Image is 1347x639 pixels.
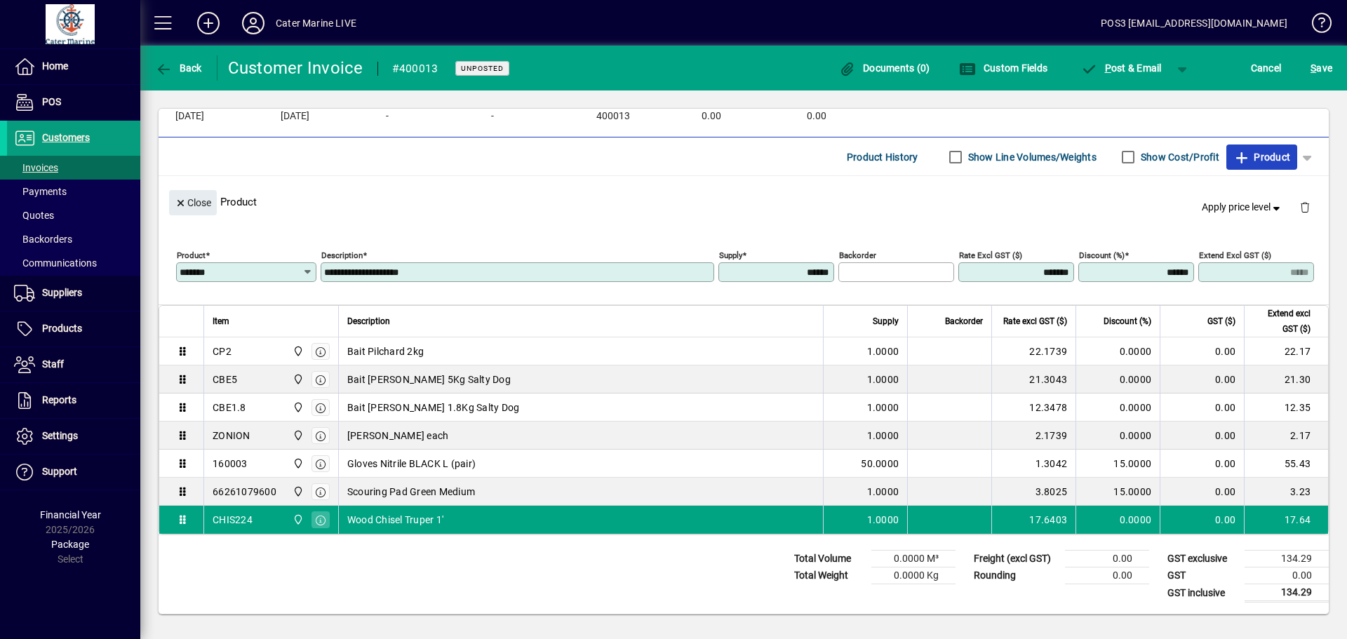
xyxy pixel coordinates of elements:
span: Cater Marine [289,484,305,499]
span: 1.0000 [867,513,899,527]
label: Show Line Volumes/Weights [965,150,1097,164]
mat-label: Discount (%) [1079,250,1125,260]
button: Custom Fields [956,55,1051,81]
span: Cater Marine [289,344,305,359]
button: Product [1226,144,1297,170]
span: Rate excl GST ($) [1003,314,1067,329]
div: 160003 [213,457,248,471]
div: CHIS224 [213,513,253,527]
span: ost & Email [1080,62,1162,74]
span: Backorders [14,234,72,245]
span: [PERSON_NAME] each [347,429,449,443]
span: Staff [42,358,64,370]
td: Total Volume [787,551,871,567]
span: Support [42,466,77,477]
span: Financial Year [40,509,101,520]
div: 12.3478 [1000,401,1067,415]
span: Invoices [14,162,58,173]
div: 22.1739 [1000,344,1067,358]
td: Total Weight [787,567,871,584]
span: Bait Pilchard 2kg [347,344,424,358]
span: Cater Marine [289,512,305,527]
mat-label: Supply [719,250,742,260]
td: 3.23 [1244,478,1328,506]
td: Freight (excl GST) [967,551,1065,567]
span: Unposted [461,64,504,73]
div: #400013 [392,58,438,80]
td: 0.00 [1160,365,1244,394]
mat-label: Rate excl GST ($) [959,250,1022,260]
a: Quotes [7,203,140,227]
div: 17.6403 [1000,513,1067,527]
div: CP2 [213,344,232,358]
button: Add [186,11,231,36]
span: 50.0000 [861,457,899,471]
span: GST ($) [1207,314,1235,329]
span: 1.0000 [867,429,899,443]
app-page-header-button: Close [166,196,220,208]
a: Suppliers [7,276,140,311]
span: Suppliers [42,287,82,298]
span: 400013 [596,111,630,122]
span: POS [42,96,61,107]
span: Wood Chisel Truper 1' [347,513,443,527]
span: - [386,111,389,122]
div: CBE1.8 [213,401,246,415]
a: Communications [7,251,140,275]
div: CBE5 [213,372,237,386]
span: Package [51,539,89,550]
button: Close [169,190,217,215]
td: 21.30 [1244,365,1328,394]
a: Payments [7,180,140,203]
span: Communications [14,257,97,269]
a: Reports [7,383,140,418]
td: 0.00 [1065,551,1149,567]
span: Scouring Pad Green Medium [347,485,475,499]
span: P [1105,62,1111,74]
span: Cancel [1251,57,1282,79]
td: 0.00 [1065,567,1149,584]
a: POS [7,85,140,120]
td: 0.00 [1160,337,1244,365]
a: Invoices [7,156,140,180]
td: 17.64 [1244,506,1328,534]
span: Quotes [14,210,54,221]
span: 0.00 [702,111,721,122]
span: Extend excl GST ($) [1253,306,1311,337]
td: 12.35 [1244,394,1328,422]
td: GST [1160,567,1245,584]
span: Product History [847,146,918,168]
td: Rounding [967,567,1065,584]
td: 0.0000 Kg [871,567,956,584]
td: 0.00 [1160,450,1244,478]
td: 0.0000 M³ [871,551,956,567]
a: Backorders [7,227,140,251]
div: 21.3043 [1000,372,1067,386]
span: Bait [PERSON_NAME] 5Kg Salty Dog [347,372,511,386]
span: Payments [14,186,67,197]
span: 1.0000 [867,401,899,415]
td: 55.43 [1244,450,1328,478]
button: Post & Email [1073,55,1169,81]
span: Product [1233,146,1290,168]
span: [DATE] [175,111,204,122]
span: Gloves Nitrile BLACK L (pair) [347,457,476,471]
td: 0.0000 [1075,506,1160,534]
span: Bait [PERSON_NAME] 1.8Kg Salty Dog [347,401,520,415]
span: S [1311,62,1316,74]
span: Documents (0) [839,62,930,74]
span: [DATE] [281,111,309,122]
td: 0.00 [1245,567,1329,584]
td: 0.0000 [1075,365,1160,394]
a: Support [7,455,140,490]
span: Cater Marine [289,428,305,443]
span: Discount (%) [1104,314,1151,329]
td: 0.00 [1160,506,1244,534]
button: Apply price level [1196,195,1289,220]
td: GST inclusive [1160,584,1245,602]
span: 1.0000 [867,372,899,386]
div: 66261079600 [213,485,276,499]
span: Cater Marine [289,456,305,471]
span: ave [1311,57,1332,79]
span: Products [42,323,82,334]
